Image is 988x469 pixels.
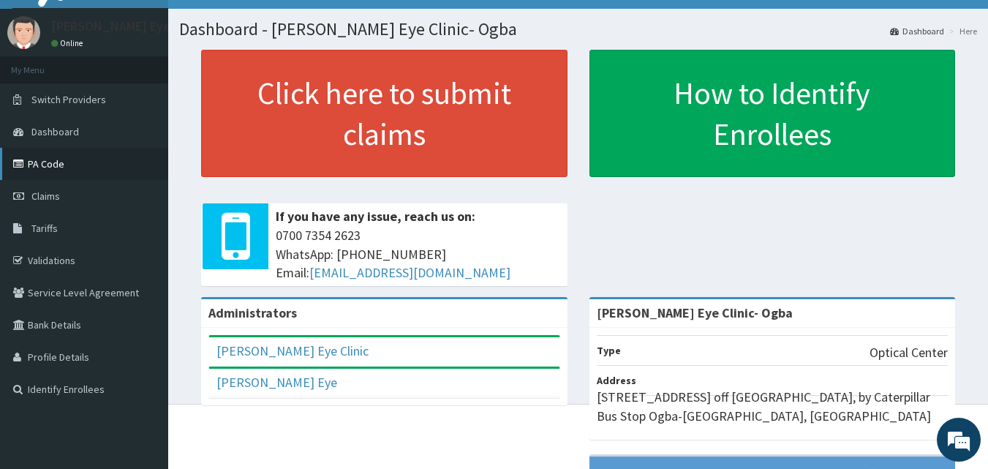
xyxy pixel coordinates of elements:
span: Tariffs [31,222,58,235]
a: [EMAIL_ADDRESS][DOMAIN_NAME] [309,264,510,281]
b: Administrators [208,304,297,321]
a: Online [51,38,86,48]
a: How to Identify Enrollees [589,50,956,177]
a: [PERSON_NAME] Eye Clinic [216,342,369,359]
p: [STREET_ADDRESS] off [GEOGRAPHIC_DATA], by Caterpillar Bus Stop Ogba-[GEOGRAPHIC_DATA], [GEOGRAPH... [597,388,949,425]
b: If you have any issue, reach us on: [276,208,475,225]
strong: [PERSON_NAME] Eye Clinic- Ogba [597,304,793,321]
span: 0700 7354 2623 WhatsApp: [PHONE_NUMBER] Email: [276,226,560,282]
b: Type [597,344,621,357]
a: Dashboard [890,25,944,37]
li: Here [946,25,977,37]
h1: Dashboard - [PERSON_NAME] Eye Clinic- Ogba [179,20,977,39]
a: [PERSON_NAME] Eye [216,374,337,391]
a: Click here to submit claims [201,50,567,177]
p: Optical Center [870,343,948,362]
b: Address [597,374,636,387]
p: [PERSON_NAME] Eye Clinic [51,20,204,33]
img: User Image [7,16,40,49]
span: Switch Providers [31,93,106,106]
span: Dashboard [31,125,79,138]
span: Claims [31,190,60,203]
